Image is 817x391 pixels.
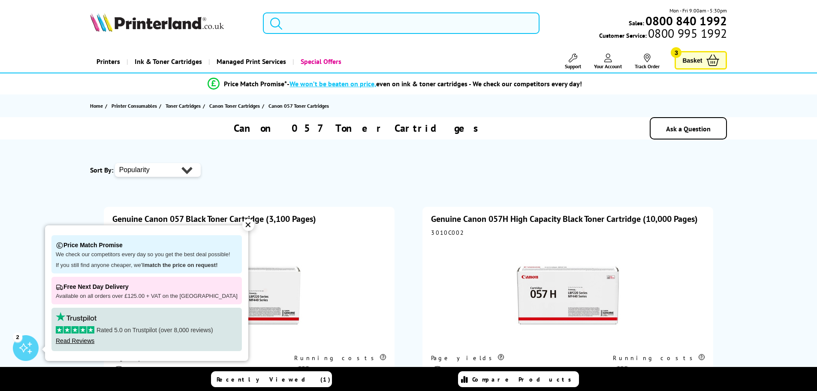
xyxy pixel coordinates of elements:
span: Canon Toner Cartridges [209,101,260,110]
a: Printers [90,51,127,73]
span: Recently Viewed (1) [217,376,331,383]
a: Special Offers [292,51,348,73]
a: Ink & Toner Cartridges [127,51,208,73]
span: Your Account [594,63,622,70]
div: 3010C002 [431,229,705,236]
a: Genuine Canon 057 Black Toner Cartridge (3,100 Pages) [112,213,316,224]
a: 0800 840 1992 [644,17,727,25]
strong: match the price on request! [145,262,217,268]
p: Free Next Day Delivery [56,281,238,293]
span: Price Match Promise* [224,79,287,88]
li: 1.9p per page [613,366,700,378]
div: Running costs [294,354,386,362]
img: Printerland Logo [90,13,224,32]
span: Mon - Fri 9:00am - 5:30pm [669,6,727,15]
img: black_icon.svg [431,366,444,379]
h1: Canon 057 Toner Cartridges [234,121,484,135]
div: Running costs [613,354,705,362]
img: Canon 057H High Capacity Black Toner Cartridge (10,000 Pages) [514,241,621,348]
a: Your Account [594,54,622,70]
a: Canon Toner Cartridges [209,101,262,110]
a: Basket 3 [675,51,727,70]
span: 0800 995 1992 [647,29,727,37]
span: Sort By: [90,166,113,174]
span: Customer Service: [599,29,727,39]
p: Price Match Promise [56,239,238,251]
div: Page yields [431,354,595,362]
a: Compare Products [458,371,579,387]
a: Printer Consumables [112,101,159,110]
span: Basket [682,55,702,66]
li: modal_Promise [70,76,721,91]
div: 2 [13,332,22,342]
img: trustpilot rating [56,312,96,322]
span: Toner Cartridges [166,101,201,110]
span: Printer Consumables [112,101,157,110]
a: Ask a Question [666,124,711,133]
div: ✕ [242,219,254,231]
span: Support [565,63,581,70]
p: Available on all orders over £125.00 + VAT on the [GEOGRAPHIC_DATA] [56,293,238,300]
a: Home [90,101,105,110]
span: 3 [671,47,681,58]
span: Sales: [629,19,644,27]
a: Toner Cartridges [166,101,203,110]
p: We check our competitors every day so you get the best deal possible! [56,251,238,258]
a: Recently Viewed (1) [211,371,332,387]
img: Canon 057 Black Toner Cartridge (3,100 Pages) [196,241,303,348]
span: Ink & Toner Cartridges [135,51,202,73]
a: Support [565,54,581,70]
div: 3009C002 [112,229,386,236]
li: 3.3p per page [294,366,382,378]
p: If you still find anyone cheaper, we'll [56,262,238,269]
a: Track Order [635,54,660,70]
span: We won’t be beaten on price, [289,79,376,88]
a: Printerland Logo [90,13,253,33]
a: Managed Print Services [208,51,292,73]
p: Rated 5.0 on Trustpilot (over 8,000 reviews) [56,326,238,334]
img: stars-5.svg [56,326,94,333]
span: Compare Products [472,376,576,383]
span: Canon 057 Toner Cartridges [268,103,329,109]
img: black_icon.svg [112,366,125,379]
div: - even on ink & toner cartridges - We check our competitors every day! [287,79,582,88]
a: Genuine Canon 057H High Capacity Black Toner Cartridge (10,000 Pages) [431,213,698,224]
b: 0800 840 1992 [645,13,727,29]
a: Read Reviews [56,337,94,344]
